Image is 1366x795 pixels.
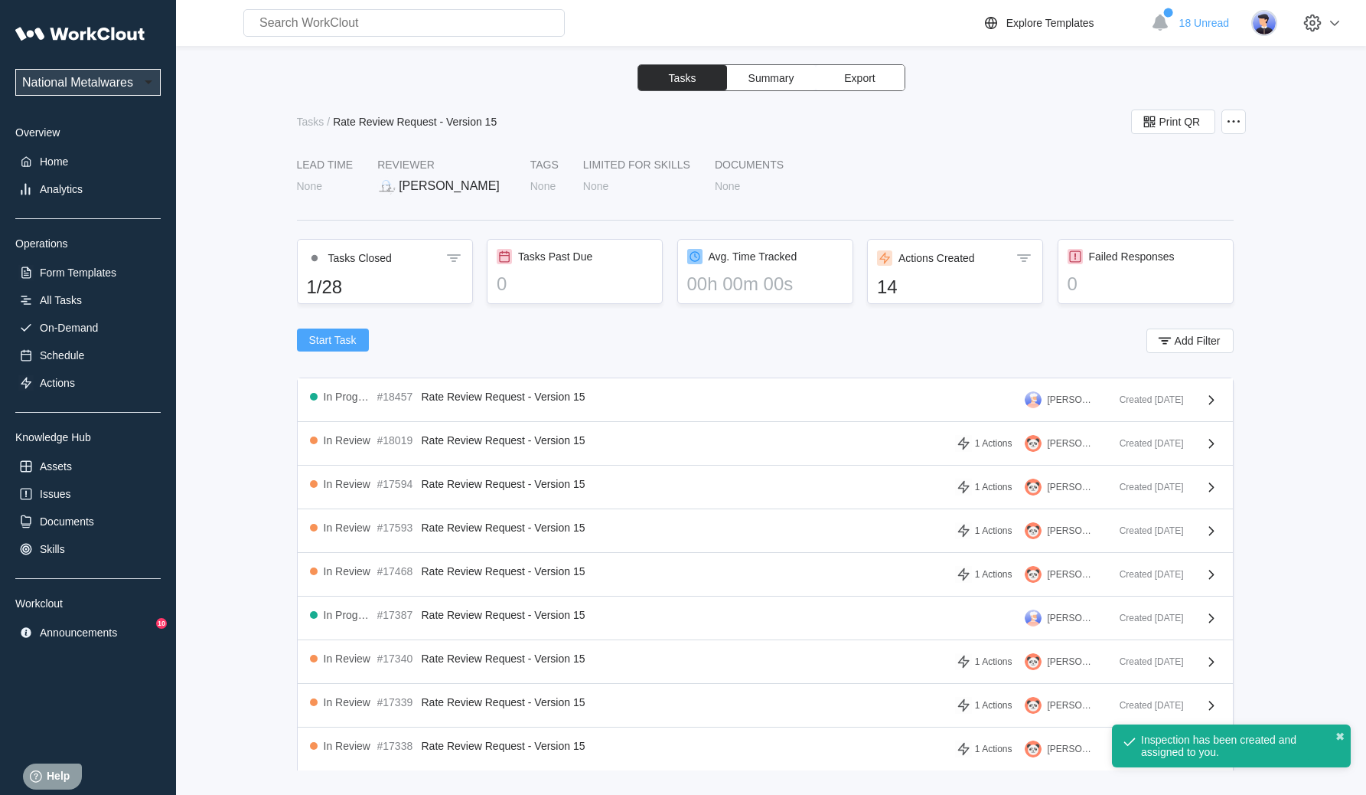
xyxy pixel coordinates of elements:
img: panda.png [1025,522,1042,539]
div: Assets [40,460,72,473]
a: Documents [15,511,161,532]
a: Home [15,151,161,172]
div: None [297,180,322,192]
img: panda.png [1025,653,1042,670]
span: Export [844,73,875,83]
div: Created [DATE] [1107,394,1184,405]
button: Print QR [1131,110,1215,134]
div: 1 Actions [975,700,1012,711]
img: panda.png [1025,697,1042,714]
div: Created [DATE] [1107,569,1184,580]
div: Inspection has been created and assigned to you. [1141,734,1303,758]
div: #17339 [377,696,416,708]
div: In Review [324,740,370,752]
div: Documents [40,515,94,528]
div: Announcements [40,627,117,639]
div: In Review [324,696,370,708]
a: In Review#17468Rate Review Request - Version 151 Actions[PERSON_NAME] - previous userCreated [DATE] [298,553,1233,597]
div: #17593 [377,522,416,534]
div: In Review [324,522,370,534]
div: LEAD TIME [297,159,354,171]
div: Operations [15,237,161,250]
div: [PERSON_NAME] [399,179,500,193]
button: close [1335,731,1345,743]
span: Summary [748,73,794,83]
a: Analytics [15,178,161,200]
a: Actions [15,372,161,394]
a: In Review#17340Rate Review Request - Version 151 Actions[PERSON_NAME] - previous userCreated [DATE] [298,640,1233,684]
div: In Progress [324,609,371,621]
div: 1 Actions [975,744,1012,754]
div: Tasks Past Due [518,250,592,263]
input: Search WorkClout [243,9,565,37]
div: 1 Actions [975,525,1012,536]
img: panda.png [1025,741,1042,757]
div: On-Demand [40,322,98,334]
a: On-Demand [15,317,161,339]
a: Announcements [15,622,161,643]
div: In Progress [324,391,371,403]
button: Tasks [638,65,727,90]
div: Created [DATE] [1107,656,1184,667]
span: Print QR [1159,116,1201,127]
div: 10 [156,618,167,629]
span: 18 Unread [1179,17,1229,29]
div: Form Templates [40,267,116,279]
span: Rate Review Request - Version 15 [422,653,585,665]
div: Rate Review Request - Version 15 [333,116,497,128]
div: [PERSON_NAME] - previous user [1048,482,1095,492]
span: Rate Review Request - Version 15 [422,565,585,577]
div: [PERSON_NAME] - previous user [1048,569,1095,580]
div: [PERSON_NAME] [1048,394,1095,405]
span: Rate Review Request - Version 15 [422,609,585,621]
div: 1 Actions [975,482,1012,492]
div: Failed Responses [1089,250,1175,263]
div: [PERSON_NAME] - previous user [1048,438,1095,449]
div: Skills [40,543,65,555]
div: Home [40,155,68,168]
img: panda.png [1025,566,1042,583]
div: #17340 [377,653,416,665]
div: Overview [15,126,161,139]
a: Assets [15,456,161,477]
a: In Review#17339Rate Review Request - Version 151 Actions[PERSON_NAME] - previous userCreated [DATE] [298,684,1233,728]
div: / [327,116,330,128]
div: 0 [497,273,653,295]
a: Skills [15,538,161,560]
div: LIMITED FOR SKILLS [583,159,690,171]
a: Schedule [15,345,161,366]
div: #18019 [377,434,416,447]
div: [PERSON_NAME] - previous user [1048,525,1095,536]
span: Add Filter [1175,335,1221,346]
img: user-5.png [1251,10,1277,36]
span: Rate Review Request - Version 15 [422,434,585,447]
div: #17387 [377,609,416,621]
div: #17338 [377,740,416,752]
a: In Review#17338Rate Review Request - Version 151 Actions[PERSON_NAME] - previous userCreated [DATE] [298,728,1233,771]
span: Rate Review Request - Version 15 [422,391,585,403]
div: Created [DATE] [1107,613,1184,623]
div: Tasks Closed [328,252,392,264]
div: 0 [1068,273,1224,295]
a: Explore Templates [982,14,1143,32]
a: In Review#17594Rate Review Request - Version 151 Actions[PERSON_NAME] - previous userCreated [DATE] [298,466,1233,509]
img: clout-09.png [377,177,396,195]
span: Rate Review Request - Version 15 [422,696,585,708]
div: #17594 [377,478,416,490]
div: Created [DATE] [1107,700,1184,711]
span: Rate Review Request - Version 15 [422,522,585,534]
img: panda.png [1025,435,1042,452]
div: [PERSON_NAME] - previous user [1048,700,1095,711]
a: Form Templates [15,262,161,283]
a: In Progress#17387Rate Review Request - Version 15[PERSON_NAME]Created [DATE] [298,597,1233,640]
button: Start Task [297,329,369,352]
div: Actions [40,377,75,389]
div: Explore Templates [1006,17,1094,29]
div: Avg. Time Tracked [709,250,797,263]
a: In Progress#18457Rate Review Request - Version 15[PERSON_NAME]Created [DATE] [298,378,1233,422]
button: Summary [727,65,816,90]
div: Analytics [40,183,83,195]
div: 1 Actions [975,569,1012,580]
img: user-3.png [1025,391,1042,408]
